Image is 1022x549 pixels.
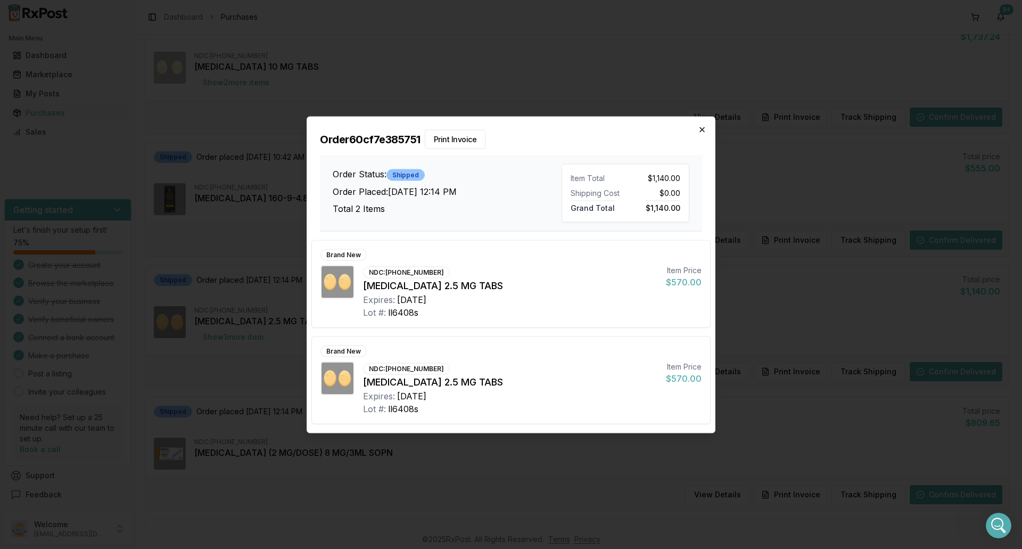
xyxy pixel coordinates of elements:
div: ll6408s [388,306,418,318]
p: Active [52,13,73,24]
img: Eliquis 2.5 MG TABS [322,362,353,394]
div: (Mounjaro 12.5 Mg/0.5 Ml Pen (00002-1460-80) 3boxes) clarification [38,255,204,288]
div: Here is the list of things that I am looking for. I figured I would put it all together to avoid ... [38,81,204,219]
div: Gvoke is it this ndc ? 72065012111 [17,303,149,314]
img: Profile image for Manuel [30,6,47,23]
h2: Order 60cf7e385751 [320,129,702,149]
div: [DATE] [397,293,426,306]
button: go back [7,4,27,24]
img: Eliquis 2.5 MG TABS [322,266,353,298]
span: $1,140.00 [648,173,680,183]
div: and [MEDICAL_DATA] 2-Pk 1 Mg/0.2 Ml (72065-0121-12) [38,220,204,253]
div: [MEDICAL_DATA] 2.5 MG TABS [363,278,657,293]
div: Shipping Cost [571,187,621,198]
div: Expires: [363,389,395,402]
h3: Total 2 Items [333,202,562,215]
div: JEFFREY says… [9,220,204,255]
div: Im getting a response on these will let you know what i am able get you [17,45,166,66]
button: Send a message… [183,345,200,362]
div: Manuel says… [9,39,204,81]
iframe: Intercom live chat [986,513,1011,538]
div: NDC: [PHONE_NUMBER] [363,363,450,374]
div: Gvoke is it this ndc ? 72065012111 [9,297,158,320]
div: Expires: [363,293,395,306]
div: $570.00 [666,372,702,384]
div: Item Price [666,361,702,372]
div: Shipped [386,169,425,181]
div: $570.00 [666,275,702,288]
div: JEFFREY says… [9,255,204,297]
textarea: Message… [9,326,204,345]
div: Lot #: [363,306,386,318]
button: Upload attachment [51,349,59,357]
h1: [PERSON_NAME] [52,5,121,13]
button: Print Invoice [425,129,486,149]
h3: Order Placed: [DATE] 12:14 PM [333,185,562,198]
button: Gif picker [34,349,42,357]
div: [MEDICAL_DATA] 2.5 MG TABS [363,374,657,389]
div: and [MEDICAL_DATA] 2-Pk 1 Mg/0.2 Ml (72065-0121-12) [47,226,196,247]
div: JEFFREY says… [9,81,204,220]
h3: Order Status: [333,167,562,181]
div: Lot #: [363,402,386,415]
div: (Mounjaro 12.5 Mg/0.5 Ml Pen (00002-1460-80) 3boxes) clarification [47,261,196,282]
div: ll6408s [388,402,418,415]
div: [DATE] [397,389,426,402]
button: Emoji picker [17,349,25,357]
div: Brand New [320,345,367,357]
div: $0.00 [630,187,680,198]
span: $1,140.00 [646,200,680,212]
div: Close [187,4,206,23]
div: NDC: [PHONE_NUMBER] [363,266,450,278]
span: Grand Total [571,200,615,212]
div: Here is the list of things that I am looking for. I figured I would put it all together to avoid ... [47,87,196,212]
button: Home [167,4,187,24]
div: Im getting a response on these will let you know what i am able get you [9,39,175,72]
div: Item Price [666,265,702,275]
div: Manuel says… [9,297,204,329]
div: Item Total [571,173,621,183]
div: Brand New [320,249,367,260]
